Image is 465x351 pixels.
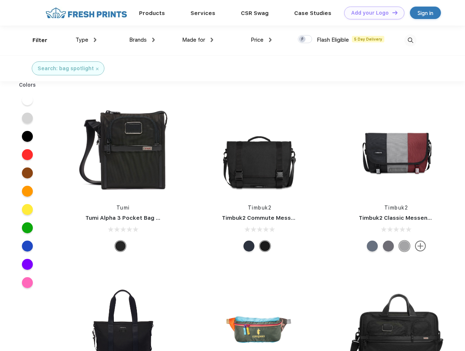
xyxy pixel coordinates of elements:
[211,38,213,42] img: dropdown.png
[152,38,155,42] img: dropdown.png
[182,37,205,43] span: Made for
[74,99,172,197] img: func=resize&h=266
[251,37,264,43] span: Price
[243,241,254,252] div: Eco Nautical
[317,37,349,43] span: Flash Eligible
[260,241,270,252] div: Eco Black
[399,241,410,252] div: Eco Rind Pop
[415,241,426,252] img: more.svg
[352,36,384,42] span: 5 Day Delivery
[392,11,397,15] img: DT
[418,9,433,17] div: Sign in
[410,7,441,19] a: Sign in
[43,7,129,19] img: fo%20logo%202.webp
[116,205,130,211] a: Tumi
[384,205,408,211] a: Timbuk2
[115,241,126,252] div: Black
[129,37,147,43] span: Brands
[367,241,378,252] div: Eco Lightbeam
[32,36,47,45] div: Filter
[269,38,272,42] img: dropdown.png
[76,37,88,43] span: Type
[14,81,42,89] div: Colors
[359,215,449,221] a: Timbuk2 Classic Messenger Bag
[85,215,171,221] a: Tumi Alpha 3 Pocket Bag Small
[383,241,394,252] div: Eco Army Pop
[211,99,308,197] img: func=resize&h=266
[351,10,389,16] div: Add your Logo
[94,38,96,42] img: dropdown.png
[248,205,272,211] a: Timbuk2
[404,34,416,46] img: desktop_search.svg
[222,215,320,221] a: Timbuk2 Commute Messenger Bag
[348,99,445,197] img: func=resize&h=266
[38,65,94,72] div: Search: bag spotlight
[139,10,165,16] a: Products
[96,68,99,70] img: filter_cancel.svg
